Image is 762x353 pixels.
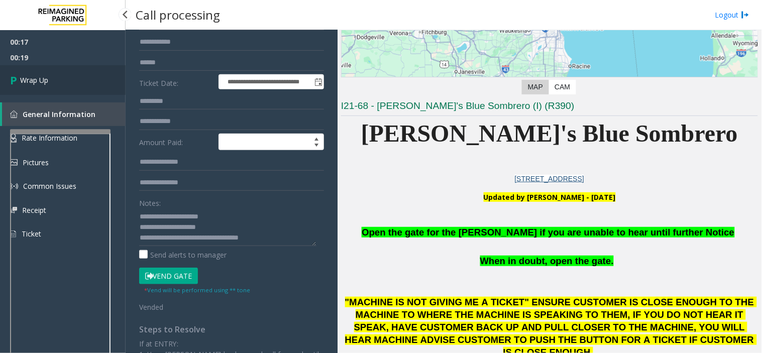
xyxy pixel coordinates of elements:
[144,286,250,294] small: Vend will be performed using ** tone
[139,194,161,208] label: Notes:
[484,192,616,202] b: Updated by [PERSON_NAME] - [DATE]
[309,134,323,142] span: Increase value
[480,256,614,266] span: When in doubt, open the gate.
[23,109,95,119] span: General Information
[515,175,584,183] a: [STREET_ADDRESS]
[139,302,163,312] span: Vended
[362,227,734,238] span: Open the gate for the [PERSON_NAME] if you are unable to hear until further Notice
[361,120,738,147] span: [PERSON_NAME]'s Blue Sombrero
[139,325,324,334] h4: Steps to Resolve
[2,102,126,126] a: General Information
[131,3,225,27] h3: Call processing
[137,134,216,151] label: Amount Paid:
[549,80,576,94] label: CAM
[20,75,48,85] span: Wrap Up
[137,74,216,89] label: Ticket Date:
[10,110,18,118] img: 'icon'
[139,338,324,349] p: If at ENTRY:
[139,250,227,260] label: Send alerts to manager
[741,10,749,20] img: logout
[139,268,198,285] button: Vend Gate
[312,75,323,89] span: Toggle popup
[309,142,323,150] span: Decrease value
[522,80,549,94] label: Map
[715,10,749,20] a: Logout
[341,99,758,116] h3: I21-68 - [PERSON_NAME]'s Blue Sombrero (I) (R390)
